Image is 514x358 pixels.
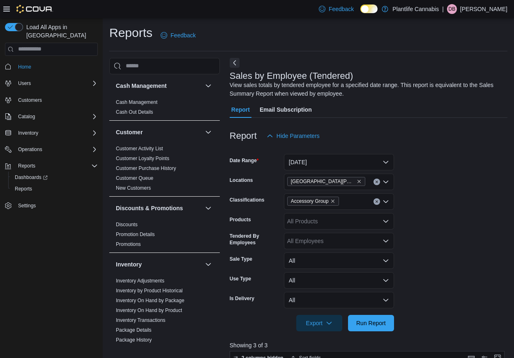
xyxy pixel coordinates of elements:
a: Dashboards [12,172,51,182]
a: Discounts [116,222,138,227]
span: Load All Apps in [GEOGRAPHIC_DATA] [23,23,98,39]
button: Users [2,78,101,89]
button: Clear input [373,179,380,185]
a: Customer Purchase History [116,165,176,171]
a: Promotions [116,241,141,247]
a: Dashboards [8,172,101,183]
span: Inventory Transactions [116,317,166,324]
button: Settings [2,200,101,211]
span: Promotions [116,241,141,248]
span: Run Report [356,319,386,327]
span: New Customers [116,185,151,191]
span: Feedback [329,5,354,13]
span: Fort McMurray - Stoney Creek [287,177,365,186]
h3: Report [230,131,257,141]
span: Reports [12,184,98,194]
span: Dashboards [12,172,98,182]
label: Tendered By Employees [230,233,281,246]
div: Customer [109,144,220,196]
a: Inventory by Product Historical [116,288,183,294]
a: Cash Out Details [116,109,153,115]
label: Sale Type [230,256,252,262]
label: Is Delivery [230,295,254,302]
span: Export [301,315,337,331]
span: Inventory [18,130,38,136]
button: Reports [15,161,39,171]
button: Reports [8,183,101,195]
a: Promotion Details [116,232,155,237]
span: Discounts [116,221,138,228]
span: Reports [15,186,32,192]
label: Classifications [230,197,265,203]
button: Inventory [15,128,41,138]
a: Package History [116,337,152,343]
span: Package Details [116,327,152,333]
button: Cash Management [116,82,202,90]
button: Catalog [15,112,38,122]
a: Feedback [316,1,357,17]
span: Customer Queue [116,175,153,181]
span: Home [18,64,31,70]
span: Home [15,62,98,72]
img: Cova [16,5,53,13]
span: Users [15,78,98,88]
button: All [284,252,394,269]
button: Remove Accessory Group from selection in this group [330,199,335,204]
span: Accessory Group [287,197,339,206]
span: Customer Loyalty Points [116,155,169,162]
a: Inventory Transactions [116,317,166,323]
button: Users [15,78,34,88]
span: Package History [116,337,152,343]
button: Discounts & Promotions [116,204,202,212]
a: Home [15,62,35,72]
span: Operations [15,145,98,154]
a: Reports [12,184,35,194]
a: Customer Queue [116,175,153,181]
button: Operations [15,145,46,154]
span: Dark Mode [360,13,361,14]
span: Reports [18,163,35,169]
button: Next [230,58,240,68]
p: [PERSON_NAME] [460,4,507,14]
button: Open list of options [383,179,389,185]
span: Dashboards [15,174,48,181]
input: Dark Mode [360,5,378,13]
label: Use Type [230,275,251,282]
a: Package Details [116,327,152,333]
a: Customer Activity List [116,146,163,151]
a: Inventory On Hand by Package [116,298,184,303]
span: Catalog [18,113,35,120]
div: Discounts & Promotions [109,220,220,252]
button: All [284,272,394,289]
button: [DATE] [284,154,394,170]
a: Customers [15,95,45,105]
button: Discounts & Promotions [203,203,213,213]
span: [GEOGRAPHIC_DATA][PERSON_NAME][GEOGRAPHIC_DATA] [291,177,355,186]
a: Cash Management [116,99,157,105]
span: Customers [15,95,98,105]
button: Clear input [373,198,380,205]
div: View sales totals by tendered employee for a specified date range. This report is equivalent to t... [230,81,503,98]
label: Date Range [230,157,259,164]
span: Promotion Details [116,231,155,238]
button: Open list of options [383,238,389,244]
span: Catalog [15,112,98,122]
label: Products [230,216,251,223]
span: Settings [18,202,36,209]
span: Settings [15,200,98,211]
button: Export [296,315,342,331]
label: Locations [230,177,253,184]
button: Cash Management [203,81,213,91]
span: Hide Parameters [277,132,320,140]
button: Hide Parameters [263,128,323,144]
p: Showing 3 of 3 [230,341,507,349]
button: Operations [2,144,101,155]
button: Remove Fort McMurray - Stoney Creek from selection in this group [357,179,362,184]
button: Run Report [348,315,394,331]
span: Inventory Adjustments [116,278,164,284]
span: Users [18,80,31,87]
button: Reports [2,160,101,172]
